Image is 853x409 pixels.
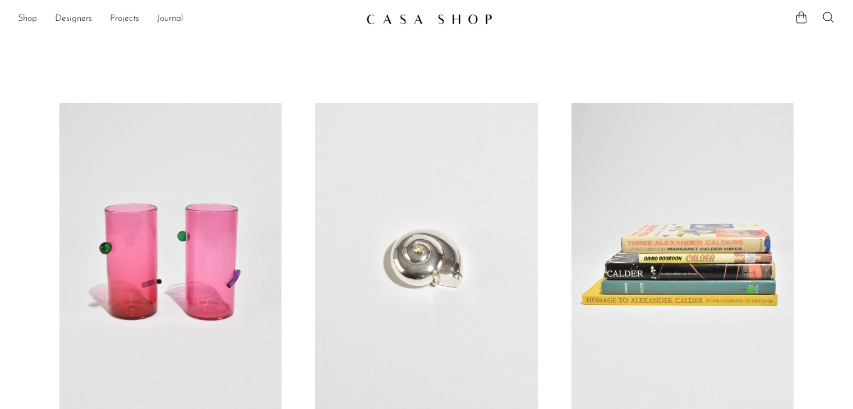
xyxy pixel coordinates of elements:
[18,12,37,26] a: Shop
[55,12,92,26] a: Designers
[157,12,183,26] a: Journal
[18,10,357,29] nav: Desktop navigation
[110,12,139,26] a: Projects
[18,10,357,29] ul: NEW HEADER MENU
